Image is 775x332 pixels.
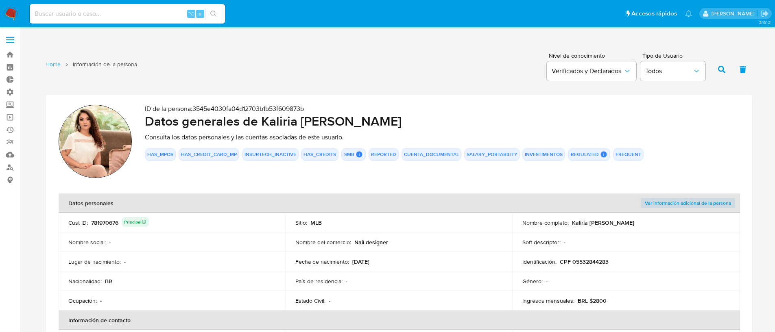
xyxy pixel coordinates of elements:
a: Notificaciones [685,10,692,17]
a: Salir [760,9,769,18]
button: Verificados y Declarados [547,61,636,81]
button: Todos [640,61,705,81]
p: ezequielignacio.rocha@mercadolibre.com [712,10,758,17]
span: Verificados y Declarados [552,67,623,75]
a: Home [46,61,61,68]
span: Tipo de Usuario [642,53,707,59]
span: s [199,10,201,17]
span: Todos [645,67,692,75]
span: Nivel de conocimiento [549,53,636,59]
span: Información de la persona [73,61,137,68]
button: search-icon [205,8,222,20]
span: ⌥ [188,10,194,17]
span: Accesos rápidos [631,9,677,18]
input: Buscar usuario o caso... [30,9,225,19]
nav: List of pages [46,57,137,80]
